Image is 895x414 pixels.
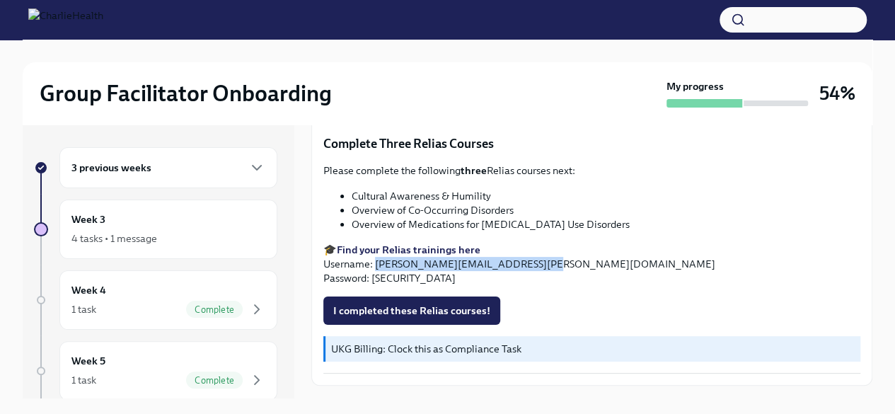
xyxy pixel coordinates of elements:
[71,302,96,316] div: 1 task
[28,8,103,31] img: CharlieHealth
[333,304,490,318] span: I completed these Relias courses!
[666,79,724,93] strong: My progress
[40,79,332,108] h2: Group Facilitator Onboarding
[323,135,860,152] p: Complete Three Relias Courses
[186,375,243,386] span: Complete
[71,282,106,298] h6: Week 4
[71,373,96,387] div: 1 task
[71,160,151,176] h6: 3 previous weeks
[352,203,860,217] li: Overview of Co-Occurring Disorders
[59,147,277,188] div: 3 previous weeks
[819,81,855,106] h3: 54%
[352,189,860,203] li: Cultural Awareness & Humility
[186,304,243,315] span: Complete
[331,342,855,356] p: UKG Billing: Clock this as Compliance Task
[337,243,480,256] a: Find your Relias trainings here
[34,200,277,259] a: Week 34 tasks • 1 message
[323,297,500,325] button: I completed these Relias courses!
[34,341,277,401] a: Week 51 taskComplete
[71,353,105,369] h6: Week 5
[323,243,860,285] p: 🎓 Username: [PERSON_NAME][EMAIL_ADDRESS][PERSON_NAME][DOMAIN_NAME] Password: [SECURITY_DATA]
[71,231,157,246] div: 4 tasks • 1 message
[461,164,487,177] strong: three
[352,217,860,231] li: Overview of Medications for [MEDICAL_DATA] Use Disorders
[71,212,105,227] h6: Week 3
[34,270,277,330] a: Week 41 taskComplete
[323,163,860,178] p: Please complete the following Relias courses next:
